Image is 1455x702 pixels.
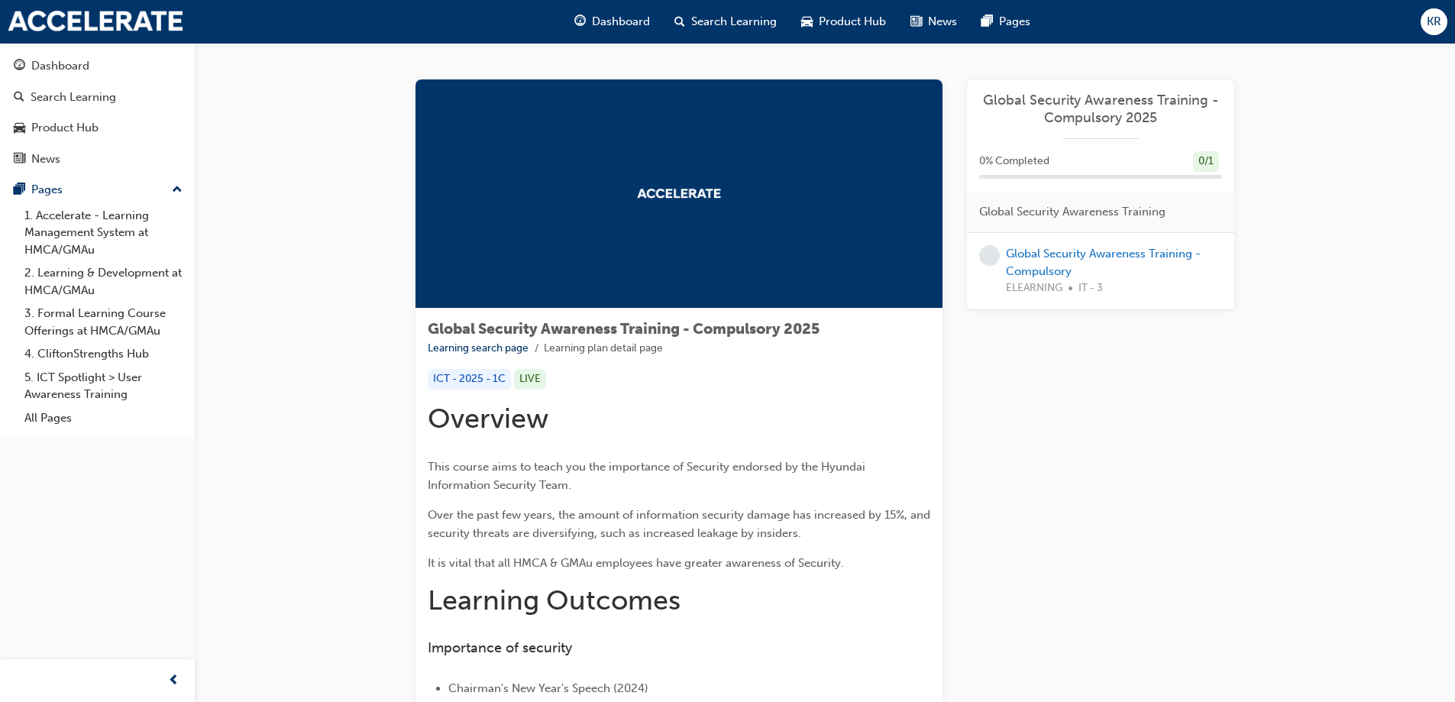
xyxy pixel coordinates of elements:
[14,121,25,135] span: car-icon
[801,12,813,31] span: car-icon
[6,176,189,204] button: Pages
[969,6,1043,37] a: pages-iconPages
[1006,247,1201,278] a: Global Security Awareness Training - Compulsory
[6,114,189,142] a: Product Hub
[31,119,99,137] div: Product Hub
[428,639,572,656] span: Importance of security
[448,681,648,695] span: Chairman's New Year's Speech (2024)
[819,13,886,31] span: Product Hub
[674,12,685,31] span: search-icon
[592,13,650,31] span: Dashboard
[1078,280,1103,297] span: IT - 3
[1193,151,1219,172] div: 0 / 1
[910,12,922,31] span: news-icon
[1421,8,1447,35] button: KR
[168,671,179,691] span: prev-icon
[428,508,933,540] span: Over the past few years, the amount of information security damage has increased by 15%, and secu...
[898,6,969,37] a: news-iconNews
[428,402,548,435] span: Overview
[6,52,189,80] a: Dashboard
[31,57,89,75] div: Dashboard
[1006,280,1062,297] span: ELEARNING
[514,369,546,390] div: LIVE
[979,203,1166,221] span: Global Security Awareness Training
[428,460,868,492] span: This course aims to teach you the importance of Security endorsed by the Hyundai Information Secu...
[789,6,898,37] a: car-iconProduct Hub
[18,366,189,406] a: 5. ICT Spotlight > User Awareness Training
[172,180,183,200] span: up-icon
[637,189,721,199] img: accelerate-hmca
[999,13,1030,31] span: Pages
[14,183,25,197] span: pages-icon
[1427,13,1441,31] span: KR
[31,181,63,199] div: Pages
[428,320,820,338] span: Global Security Awareness Training - Compulsory 2025
[544,340,663,357] li: Learning plan detail page
[562,6,662,37] a: guage-iconDashboard
[981,12,993,31] span: pages-icon
[428,369,511,390] div: ICT - 2025 - 1C
[691,13,777,31] span: Search Learning
[979,92,1222,126] a: Global Security Awareness Training - Compulsory 2025
[6,145,189,173] a: News
[979,245,1000,266] span: learningRecordVerb_NONE-icon
[31,150,60,168] div: News
[6,83,189,112] a: Search Learning
[6,49,189,176] button: DashboardSearch LearningProduct HubNews
[18,406,189,430] a: All Pages
[979,153,1049,170] span: 0 % Completed
[31,89,116,106] div: Search Learning
[662,6,789,37] a: search-iconSearch Learning
[8,11,183,32] img: accelerate-hmca
[14,60,25,73] span: guage-icon
[18,302,189,342] a: 3. Formal Learning Course Offerings at HMCA/GMAu
[18,204,189,262] a: 1. Accelerate - Learning Management System at HMCA/GMAu
[574,12,586,31] span: guage-icon
[428,584,681,616] span: Learning Outcomes
[18,342,189,366] a: 4. CliftonStrengths Hub
[14,91,24,105] span: search-icon
[18,261,189,302] a: 2. Learning & Development at HMCA/GMAu
[428,341,529,354] a: Learning search page
[428,556,844,570] span: It is vital that all HMCA & GMAu employees have greater awareness of Security.
[14,153,25,167] span: news-icon
[928,13,957,31] span: News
